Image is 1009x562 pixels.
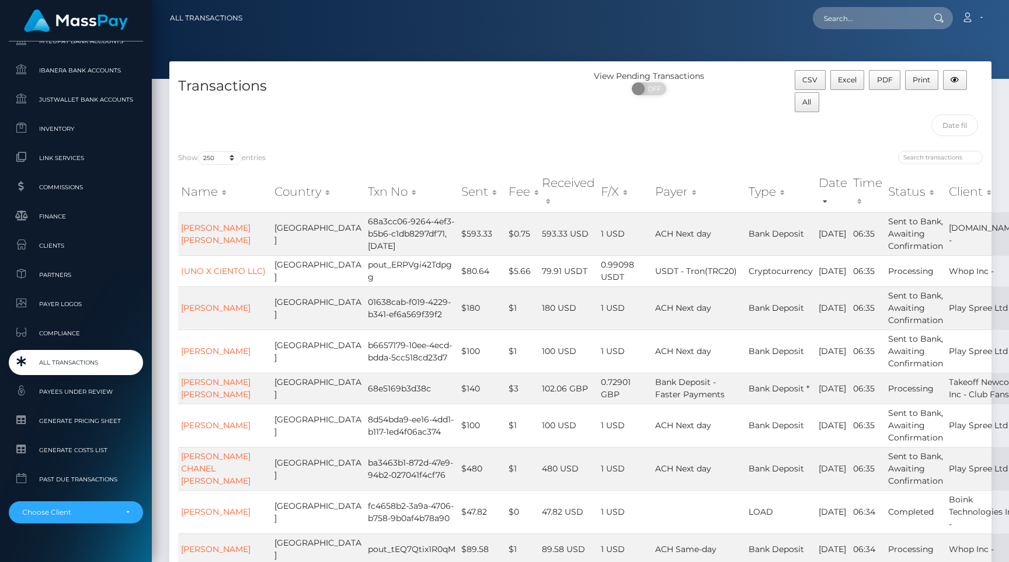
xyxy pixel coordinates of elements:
[655,377,725,400] span: Bank Deposit - Faster Payments
[181,377,250,400] a: [PERSON_NAME] [PERSON_NAME]
[598,490,652,533] td: 1 USD
[539,404,598,447] td: 100 USD
[816,404,850,447] td: [DATE]
[802,75,817,84] span: CSV
[365,373,458,404] td: 68e5169b3d38c
[9,262,143,287] a: Partners
[850,329,885,373] td: 06:35
[506,286,539,329] td: $1
[9,467,143,492] a: Past Due Transactions
[9,204,143,229] a: Finance
[9,408,143,433] a: Generate Pricing Sheet
[746,255,816,286] td: Cryptocurrency
[816,286,850,329] td: [DATE]
[746,373,816,404] td: Bank Deposit *
[850,255,885,286] td: 06:35
[22,508,116,517] div: Choose Client
[598,286,652,329] td: 1 USD
[181,544,250,554] a: [PERSON_NAME]
[655,228,711,239] span: ACH Next day
[816,329,850,373] td: [DATE]
[746,286,816,329] td: Bank Deposit
[13,210,138,223] span: Finance
[13,64,138,77] span: Ibanera Bank Accounts
[539,373,598,404] td: 102.06 GBP
[178,171,272,213] th: Name: activate to sort column ascending
[365,286,458,329] td: 01638cab-f019-4229-b341-ef6a569f39f2
[850,286,885,329] td: 06:35
[9,379,143,404] a: Payees under Review
[746,212,816,255] td: Bank Deposit
[913,75,930,84] span: Print
[655,544,716,554] span: ACH Same-day
[272,286,365,329] td: [GEOGRAPHIC_DATA]
[458,286,506,329] td: $180
[850,373,885,404] td: 06:35
[13,34,138,48] span: MyEUPay Bank Accounts
[272,255,365,286] td: [GEOGRAPHIC_DATA]
[885,286,946,329] td: Sent to Bank, Awaiting Confirmation
[506,490,539,533] td: $0
[598,329,652,373] td: 1 USD
[885,490,946,533] td: Completed
[9,501,143,523] button: Choose Client
[272,490,365,533] td: [GEOGRAPHIC_DATA]
[13,443,138,457] span: Generate Costs List
[13,356,138,369] span: All Transactions
[506,212,539,255] td: $0.75
[458,490,506,533] td: $47.82
[9,175,143,200] a: Commissions
[746,447,816,490] td: Bank Deposit
[458,447,506,490] td: $480
[13,181,138,194] span: Commissions
[170,6,242,30] a: All Transactions
[598,447,652,490] td: 1 USD
[506,255,539,286] td: $5.66
[365,171,458,213] th: Txn No: activate to sort column ascending
[9,233,143,258] a: Clients
[885,329,946,373] td: Sent to Bank, Awaiting Confirmation
[816,373,850,404] td: [DATE]
[458,329,506,373] td: $100
[365,212,458,255] td: 68a3cc06-9264-4ef3-b5b6-c1db8297df71,[DATE]
[9,321,143,346] a: Compliance
[272,373,365,404] td: [GEOGRAPHIC_DATA]
[539,286,598,329] td: 180 USD
[506,171,539,213] th: Fee: activate to sort column ascending
[850,490,885,533] td: 06:34
[181,507,250,517] a: [PERSON_NAME]
[539,329,598,373] td: 100 USD
[458,212,506,255] td: $593.33
[181,420,250,431] a: [PERSON_NAME]
[13,151,138,165] span: Link Services
[272,329,365,373] td: [GEOGRAPHIC_DATA]
[365,490,458,533] td: fc4658b2-3a9a-4706-b758-9b0af4b78a90
[272,171,365,213] th: Country: activate to sort column ascending
[598,404,652,447] td: 1 USD
[9,29,143,54] a: MyEUPay Bank Accounts
[885,373,946,404] td: Processing
[802,98,811,106] span: All
[458,373,506,404] td: $140
[506,404,539,447] td: $1
[13,268,138,282] span: Partners
[830,70,865,90] button: Excel
[850,212,885,255] td: 06:35
[539,490,598,533] td: 47.82 USD
[838,75,857,84] span: Excel
[655,266,737,276] span: USDT - Tron(TRC20)
[885,404,946,447] td: Sent to Bank, Awaiting Confirmation
[9,438,143,463] a: Generate Costs List
[850,447,885,490] td: 06:35
[9,292,143,317] a: Payer Logos
[816,255,850,286] td: [DATE]
[816,212,850,255] td: [DATE]
[746,171,816,213] th: Type: activate to sort column ascending
[9,116,143,141] a: Inventory
[178,151,266,165] label: Show entries
[598,171,652,213] th: F/X: activate to sort column ascending
[943,70,967,90] button: Column visibility
[458,404,506,447] td: $100
[539,212,598,255] td: 593.33 USD
[13,473,138,486] span: Past Due Transactions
